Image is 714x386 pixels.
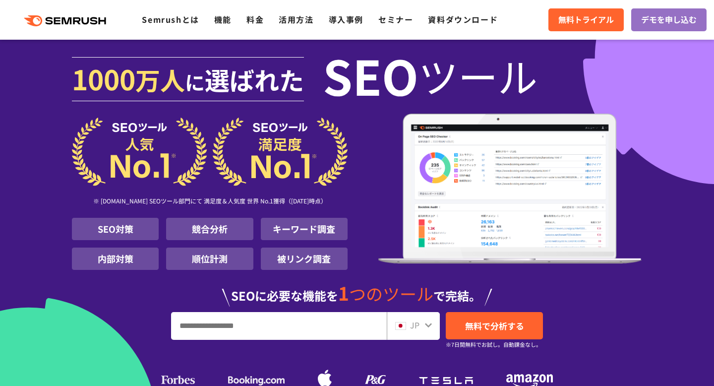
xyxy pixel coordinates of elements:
[72,248,159,270] li: 内部対策
[641,13,697,26] span: デモを申し込む
[338,279,349,306] span: 1
[72,218,159,240] li: SEO対策
[349,281,433,306] span: つのツール
[166,248,253,270] li: 順位計測
[261,218,348,240] li: キーワード調査
[72,186,348,218] div: ※ [DOMAIN_NAME] SEOツール部門にて 満足度＆人気度 世界 No.1獲得（[DATE]時点）
[410,319,419,331] span: JP
[323,56,418,95] span: SEO
[205,62,304,97] span: 選ばれた
[172,313,386,339] input: URL、キーワードを入力してください
[72,59,135,98] span: 1000
[166,218,253,240] li: 競合分析
[329,13,363,25] a: 導入事例
[378,13,413,25] a: セミナー
[446,340,541,349] small: ※7日間無料でお試し。自動課金なし。
[548,8,624,31] a: 無料トライアル
[558,13,614,26] span: 無料トライアル
[433,287,481,304] span: で完結。
[465,320,524,332] span: 無料で分析する
[428,13,498,25] a: 資料ダウンロード
[135,62,185,97] span: 万人
[185,67,205,96] span: に
[418,56,537,95] span: ツール
[214,13,232,25] a: 機能
[142,13,199,25] a: Semrushとは
[72,274,642,307] div: SEOに必要な機能を
[261,248,348,270] li: 被リンク調査
[631,8,707,31] a: デモを申し込む
[246,13,264,25] a: 料金
[446,312,543,339] a: 無料で分析する
[279,13,313,25] a: 活用方法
